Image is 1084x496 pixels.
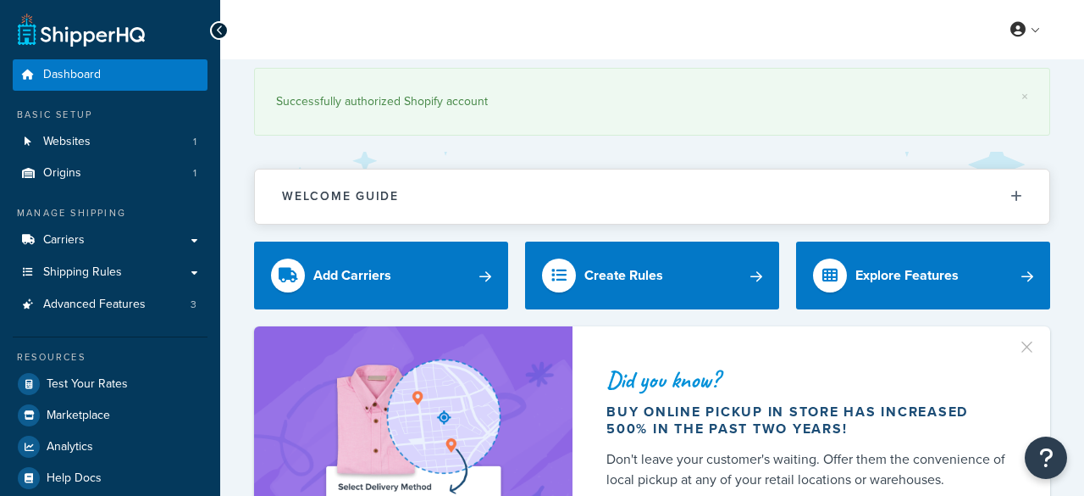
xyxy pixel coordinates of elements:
[47,440,93,454] span: Analytics
[43,265,122,280] span: Shipping Rules
[606,404,1009,437] div: Buy online pickup in store has increased 500% in the past two years!
[13,126,207,158] li: Websites
[191,298,196,312] span: 3
[13,225,207,256] a: Carriers
[855,264,959,287] div: Explore Features
[43,298,146,312] span: Advanced Features
[13,432,207,462] a: Analytics
[13,400,207,431] a: Marketplace
[1025,437,1067,479] button: Open Resource Center
[282,190,399,203] h2: Welcome Guide
[606,368,1009,392] div: Did you know?
[43,166,81,181] span: Origins
[47,409,110,423] span: Marketplace
[276,90,1028,114] div: Successfully authorized Shopify account
[13,257,207,288] a: Shipping Rules
[13,108,207,122] div: Basic Setup
[13,369,207,399] a: Test Your Rates
[254,242,508,309] a: Add Carriers
[13,350,207,365] div: Resources
[43,68,101,82] span: Dashboard
[13,289,207,320] li: Advanced Features
[13,126,207,158] a: Websites1
[193,166,196,181] span: 1
[13,158,207,189] li: Origins
[43,135,91,149] span: Websites
[193,135,196,149] span: 1
[13,158,207,189] a: Origins1
[13,463,207,493] a: Help Docs
[796,242,1050,309] a: Explore Features
[13,59,207,91] a: Dashboard
[584,264,663,287] div: Create Rules
[313,264,391,287] div: Add Carriers
[1021,90,1028,103] a: ×
[255,170,1049,223] button: Welcome Guide
[13,206,207,220] div: Manage Shipping
[606,449,1009,490] div: Don't leave your customer's waiting. Offer them the convenience of local pickup at any of your re...
[47,471,102,486] span: Help Docs
[43,233,85,248] span: Carriers
[525,242,779,309] a: Create Rules
[47,377,128,392] span: Test Your Rates
[13,289,207,320] a: Advanced Features3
